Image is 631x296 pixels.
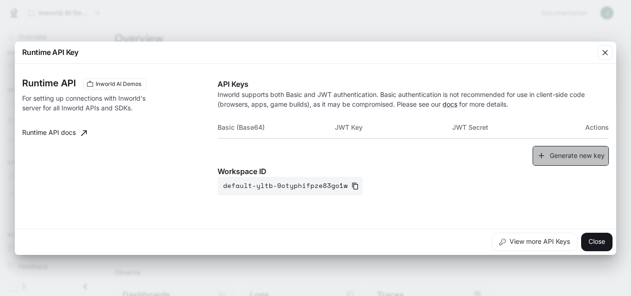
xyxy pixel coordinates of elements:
[570,116,609,139] th: Actions
[22,47,79,58] p: Runtime API Key
[22,93,163,113] p: For setting up connections with Inworld's server for all Inworld APIs and SDKs.
[452,116,570,139] th: JWT Secret
[218,90,609,109] p: Inworld supports both Basic and JWT authentication. Basic authentication is not recommended for u...
[92,80,145,88] span: Inworld AI Demos
[335,116,452,139] th: JWT Key
[533,146,609,166] button: Generate new key
[218,177,363,195] button: default-yltb-9otyphifpze83go1w
[443,100,457,108] a: docs
[22,79,76,88] h3: Runtime API
[83,79,146,90] div: These keys will apply to your current workspace only
[581,233,613,251] button: Close
[492,233,577,251] button: View more API Keys
[18,124,91,142] a: Runtime API docs
[218,79,609,90] p: API Keys
[218,166,609,177] p: Workspace ID
[218,116,335,139] th: Basic (Base64)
